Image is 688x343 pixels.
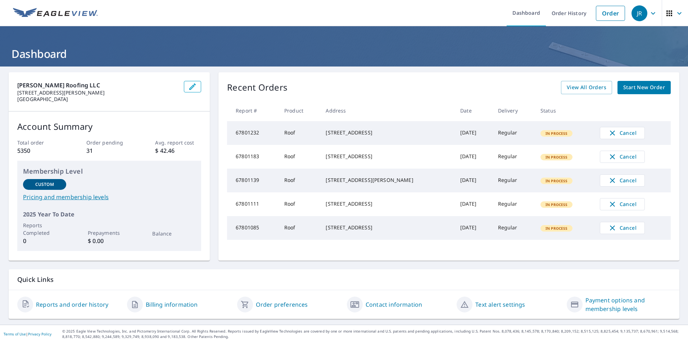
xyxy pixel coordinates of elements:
[492,100,535,121] th: Delivery
[227,100,279,121] th: Report #
[600,174,645,187] button: Cancel
[454,145,492,169] td: [DATE]
[320,100,454,121] th: Address
[86,139,132,146] p: Order pending
[146,300,198,309] a: Billing information
[561,81,612,94] a: View All Orders
[475,300,525,309] a: Text alert settings
[23,193,195,201] a: Pricing and membership levels
[454,121,492,145] td: [DATE]
[607,224,637,232] span: Cancel
[326,177,449,184] div: [STREET_ADDRESS][PERSON_NAME]
[541,226,572,231] span: In Process
[17,81,178,90] p: [PERSON_NAME] Roofing LLC
[607,176,637,185] span: Cancel
[28,331,51,337] a: Privacy Policy
[279,145,320,169] td: Roof
[88,229,131,237] p: Prepayments
[4,332,51,336] p: |
[492,192,535,216] td: Regular
[541,155,572,160] span: In Process
[35,181,54,188] p: Custom
[632,5,647,21] div: JR
[227,81,288,94] p: Recent Orders
[256,300,308,309] a: Order preferences
[17,90,178,96] p: [STREET_ADDRESS][PERSON_NAME]
[152,230,195,237] p: Balance
[23,237,66,245] p: 0
[326,224,449,231] div: [STREET_ADDRESS]
[600,222,645,234] button: Cancel
[17,275,671,284] p: Quick Links
[23,221,66,237] p: Reports Completed
[492,169,535,192] td: Regular
[623,83,665,92] span: Start New Order
[454,192,492,216] td: [DATE]
[600,198,645,210] button: Cancel
[279,121,320,145] td: Roof
[492,145,535,169] td: Regular
[227,145,279,169] td: 67801183
[17,139,63,146] p: Total order
[607,129,637,137] span: Cancel
[279,169,320,192] td: Roof
[9,46,679,61] h1: Dashboard
[366,300,422,309] a: Contact information
[535,100,594,121] th: Status
[454,100,492,121] th: Date
[17,120,201,133] p: Account Summary
[607,200,637,209] span: Cancel
[17,146,63,155] p: 5350
[227,169,279,192] td: 67801139
[88,237,131,245] p: $ 0.00
[492,121,535,145] td: Regular
[326,129,449,136] div: [STREET_ADDRESS]
[326,200,449,207] div: [STREET_ADDRESS]
[155,146,201,155] p: $ 42.46
[541,131,572,136] span: In Process
[617,81,671,94] a: Start New Order
[585,296,671,313] a: Payment options and membership levels
[227,216,279,240] td: 67801085
[600,127,645,139] button: Cancel
[492,216,535,240] td: Regular
[4,331,26,337] a: Terms of Use
[62,329,684,339] p: © 2025 Eagle View Technologies, Inc. and Pictometry International Corp. All Rights Reserved. Repo...
[596,6,625,21] a: Order
[86,146,132,155] p: 31
[454,169,492,192] td: [DATE]
[607,152,637,161] span: Cancel
[279,100,320,121] th: Product
[23,166,195,176] p: Membership Level
[36,300,108,309] a: Reports and order history
[227,192,279,216] td: 67801111
[155,139,201,146] p: Avg. report cost
[23,210,195,219] p: 2025 Year To Date
[17,96,178,102] p: [GEOGRAPHIC_DATA]
[567,83,606,92] span: View All Orders
[13,8,98,19] img: EV Logo
[600,151,645,163] button: Cancel
[227,121,279,145] td: 67801232
[541,202,572,207] span: In Process
[541,178,572,183] span: In Process
[279,192,320,216] td: Roof
[326,153,449,160] div: [STREET_ADDRESS]
[454,216,492,240] td: [DATE]
[279,216,320,240] td: Roof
